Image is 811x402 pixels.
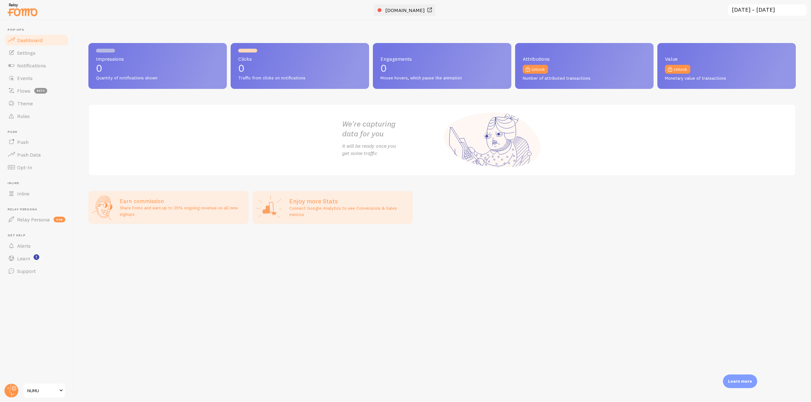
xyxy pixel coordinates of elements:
[8,28,69,32] span: Pop-ups
[96,63,219,73] p: 0
[289,197,409,205] h2: Enjoy more Stats
[96,56,219,61] span: Impressions
[17,255,30,262] span: Learn
[27,387,57,394] span: NUMU
[4,84,69,97] a: Flows beta
[8,181,69,185] span: Inline
[380,75,504,81] span: Mouse hovers, which pause the animation
[17,88,30,94] span: Flows
[523,65,548,74] a: Unlock
[120,197,245,205] h3: Earn commission
[54,217,65,222] span: new
[8,130,69,134] span: Push
[4,252,69,265] a: Learn
[523,76,646,81] span: Number of attributed transactions
[120,205,245,217] p: Share Fomo and earn up to 25% ongoing revenue on all new signups
[4,136,69,148] a: Push
[17,62,46,69] span: Notifications
[4,97,69,110] a: Theme
[8,207,69,212] span: Relay Persona
[17,37,42,43] span: Dashboard
[665,76,788,81] span: Monetary value of transactions
[17,243,31,249] span: Alerts
[380,56,504,61] span: Engagements
[17,268,36,274] span: Support
[17,75,33,81] span: Events
[4,213,69,226] a: Relay Persona new
[34,254,39,260] svg: <p>Watch New Feature Tutorials!</p>
[256,195,282,220] img: Google Analytics
[17,50,35,56] span: Settings
[289,205,409,218] p: Connect Google Analytics to see Conversions & Sales metrics
[238,56,361,61] span: Clicks
[96,75,219,81] span: Quantity of notifications shown
[4,72,69,84] a: Events
[17,100,33,107] span: Theme
[342,119,442,139] h2: We're capturing data for you
[4,46,69,59] a: Settings
[4,161,69,174] a: Opt-In
[728,378,752,384] p: Learn more
[34,88,47,94] span: beta
[4,110,69,122] a: Rules
[342,142,442,157] p: It will be ready once you get some traffic
[17,216,50,223] span: Relay Persona
[17,139,29,145] span: Push
[17,190,29,197] span: Inline
[665,65,690,74] a: Unlock
[4,148,69,161] a: Push Data
[17,164,32,170] span: Opt-In
[238,75,361,81] span: Traffic from clicks on notifications
[17,152,41,158] span: Push Data
[4,239,69,252] a: Alerts
[665,56,788,61] span: Value
[17,113,30,119] span: Rules
[4,34,69,46] a: Dashboard
[238,63,361,73] p: 0
[8,233,69,238] span: Get Help
[4,59,69,72] a: Notifications
[380,63,504,73] p: 0
[723,374,757,388] div: Learn more
[523,56,646,61] span: Attributions
[4,187,69,200] a: Inline
[4,265,69,277] a: Support
[23,383,66,398] a: NUMU
[252,191,413,224] a: Enjoy more Stats Connect Google Analytics to see Conversions & Sales metrics
[7,2,38,18] img: fomo-relay-logo-orange.svg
